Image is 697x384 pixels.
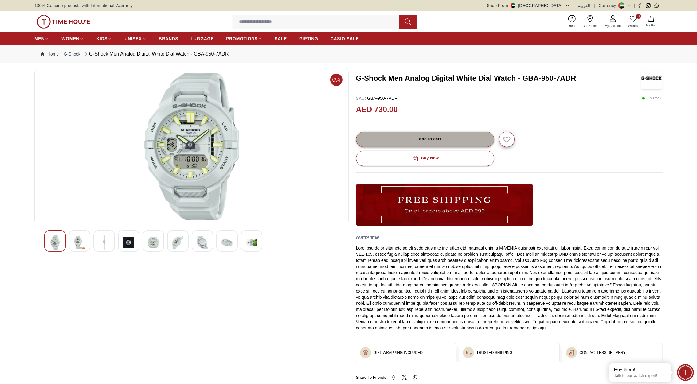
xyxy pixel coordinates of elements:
a: MEN [34,33,49,44]
div: G-Shock Men Analog Digital White Dial Watch - GBA-950-7ADR [83,50,229,58]
img: G-Shock Men Analog Digital White Dial Watch - GBA-950-7ADR [148,235,159,250]
a: G-Shock [64,51,80,57]
button: Add to cart [356,132,494,147]
a: Our Stores [579,14,601,29]
span: My Bag [644,23,659,28]
img: G-Shock Men Analog Digital White Dial Watch - GBA-950-7ADR [99,235,110,250]
span: My Account [602,24,623,28]
span: Help [566,24,578,28]
img: G-Shock Men Analog Digital White Dial Watch - GBA-950-7ADR [641,68,663,89]
img: G-Shock Men Analog Digital White Dial Watch - GBA-950-7ADR [123,235,134,250]
span: Our Stores [580,24,600,28]
p: Talk to our watch expert! [614,373,666,378]
a: 0Wishlist [625,14,642,29]
button: My Bag [642,14,660,29]
img: ... [37,15,90,29]
p: GBA-950-7ADR [356,95,398,101]
span: BRANDS [159,36,178,42]
a: LUGGAGE [191,33,214,44]
a: BRANDS [159,33,178,44]
button: Buy Now [356,151,494,166]
p: ( In stock ) [642,95,663,101]
h2: Overview [356,233,379,242]
span: UNISEX [124,36,142,42]
span: 0 [636,14,641,19]
a: PROMOTIONS [226,33,262,44]
h2: AED 730.00 [356,104,398,115]
img: ... [362,350,369,356]
button: Shop From[GEOGRAPHIC_DATA] [487,2,570,9]
a: Facebook [638,3,642,8]
span: GIFTING [299,36,318,42]
a: WOMEN [61,33,84,44]
img: ... [569,350,575,356]
div: Add to cart [409,136,441,143]
span: 0% [330,74,343,86]
img: G-Shock Men Analog Digital White Dial Watch - GBA-950-7ADR [74,235,85,250]
img: G-Shock Men Analog Digital White Dial Watch - GBA-950-7ADR [40,73,343,220]
img: ... [356,184,533,226]
span: Wishlist [626,24,641,28]
span: Share To Friends [356,374,386,381]
img: G-Shock Men Analog Digital White Dial Watch - GBA-950-7ADR [197,235,208,250]
div: Lore ipsu dolor sitametc ad eli sedd eiusm te inci utlab etd magnaal enim a M-VENIA quisnostr exe... [356,245,663,331]
span: PROMOTIONS [226,36,258,42]
span: | [594,2,595,9]
button: العربية [578,2,590,9]
span: MEN [34,36,45,42]
a: CASIO SALE [331,33,359,44]
a: Home [41,51,59,57]
a: Whatsapp [654,3,659,8]
div: Buy Now [411,155,439,162]
img: G-Shock Men Analog Digital White Dial Watch - GBA-950-7ADR [221,235,233,250]
img: G-Shock Men Analog Digital White Dial Watch - GBA-950-7ADR [246,235,257,250]
div: Chat Widget [677,364,694,381]
img: G-Shock Men Analog Digital White Dial Watch - GBA-950-7ADR [172,235,183,250]
span: SKU : [356,96,366,101]
a: Instagram [646,3,651,8]
h3: GIFT WRAPPING INCLUDED [374,350,423,355]
span: CASIO SALE [331,36,359,42]
span: KIDS [96,36,108,42]
img: G-Shock Men Analog Digital White Dial Watch - GBA-950-7ADR [49,235,61,250]
a: GIFTING [299,33,318,44]
span: 100% Genuine products with International Warranty [34,2,133,9]
span: WOMEN [61,36,80,42]
span: | [634,2,635,9]
a: UNISEX [124,33,146,44]
div: Currency [599,2,619,9]
h3: CONTACTLESS DELIVERY [580,350,626,355]
a: SALE [275,33,287,44]
img: United Arab Emirates [511,3,515,8]
span: SALE [275,36,287,42]
a: KIDS [96,33,112,44]
a: Help [565,14,579,29]
img: ... [465,350,472,356]
h3: G-Shock Men Analog Digital White Dial Watch - GBA-950-7ADR [356,73,637,83]
span: | [574,2,575,9]
div: Hey there! [614,367,666,373]
h3: TRUSTED SHIPPING [476,350,512,355]
span: LUGGAGE [191,36,214,42]
nav: Breadcrumb [34,45,663,63]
